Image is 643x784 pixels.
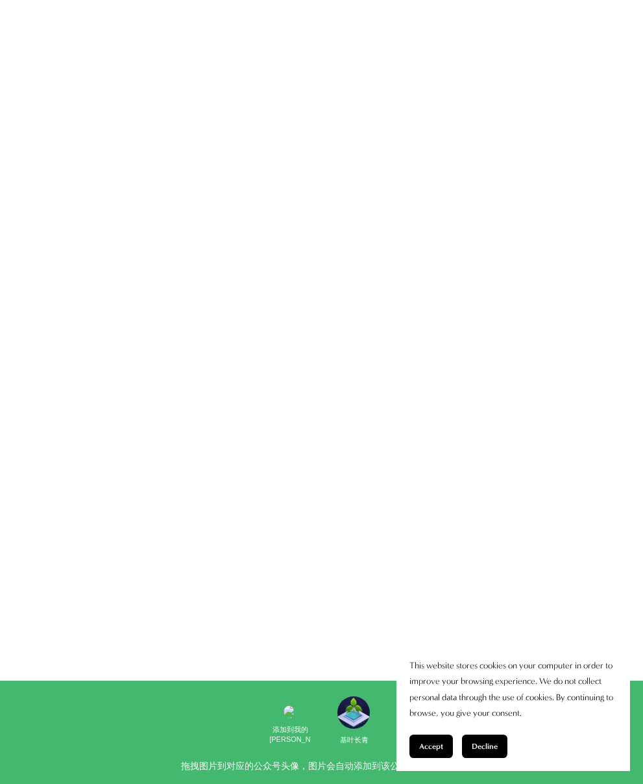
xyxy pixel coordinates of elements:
[472,742,498,751] span: Decline
[396,645,630,771] section: Cookie banner
[419,742,443,751] span: Accept
[409,658,617,722] p: This website stores cookies on your computer in order to improve your browsing experience. We do ...
[409,735,453,758] button: Accept
[462,735,507,758] button: Decline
